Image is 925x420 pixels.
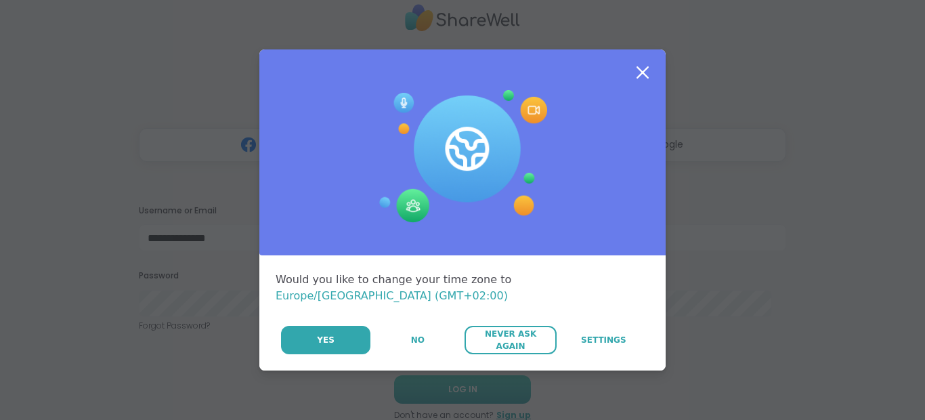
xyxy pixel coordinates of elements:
span: Never Ask Again [471,328,549,352]
span: Settings [581,334,626,346]
button: No [372,326,463,354]
div: Would you like to change your time zone to [276,272,649,304]
a: Settings [558,326,649,354]
img: Session Experience [378,90,547,223]
span: Europe/[GEOGRAPHIC_DATA] (GMT+02:00) [276,289,508,302]
span: Yes [317,334,335,346]
span: No [411,334,425,346]
button: Yes [281,326,370,354]
button: Never Ask Again [465,326,556,354]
